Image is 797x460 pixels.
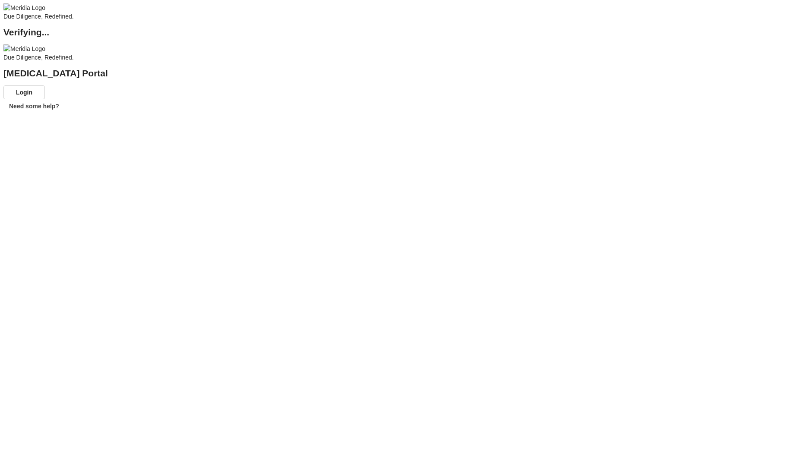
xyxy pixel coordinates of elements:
button: Need some help? [3,99,65,113]
span: Due Diligence, Redefined. [3,54,74,61]
img: Meridia Logo [3,3,45,12]
h2: Verifying... [3,28,794,37]
img: Meridia Logo [3,44,45,53]
h2: [MEDICAL_DATA] Portal [3,69,794,78]
button: Login [3,85,45,99]
span: Due Diligence, Redefined. [3,13,74,20]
